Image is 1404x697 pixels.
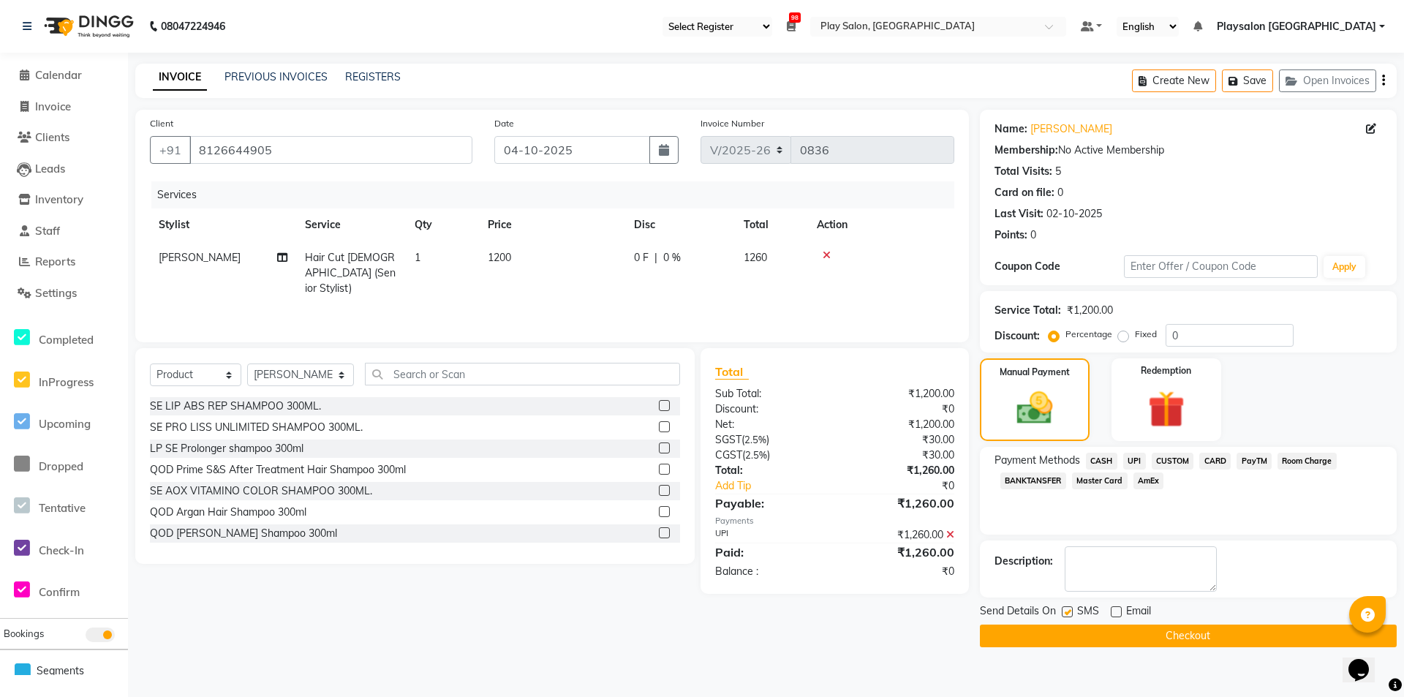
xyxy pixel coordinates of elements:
[39,333,94,347] span: Completed
[1135,328,1157,341] label: Fixed
[35,286,77,300] span: Settings
[704,564,835,579] div: Balance :
[994,554,1053,569] div: Description:
[1277,453,1337,470] span: Room Charge
[715,364,749,380] span: Total
[159,251,241,264] span: [PERSON_NAME]
[1057,185,1063,200] div: 0
[1136,386,1196,432] img: _gift.svg
[35,224,60,238] span: Staff
[744,434,766,445] span: 2.5%
[305,251,396,295] span: Hair Cut [DEMOGRAPHIC_DATA] (Senior Stylist)
[789,12,801,23] span: 98
[834,463,965,478] div: ₹1,260.00
[406,208,479,241] th: Qty
[994,303,1061,318] div: Service Total:
[834,417,965,432] div: ₹1,200.00
[1199,453,1231,470] span: CARD
[1000,472,1066,489] span: BANKTANSFER
[701,117,764,130] label: Invoice Number
[980,603,1056,622] span: Send Details On
[1126,603,1151,622] span: Email
[634,250,649,265] span: 0 F
[35,162,65,176] span: Leads
[715,448,742,461] span: CGST
[704,432,835,448] div: ( )
[150,136,191,164] button: +91
[994,121,1027,137] div: Name:
[39,585,80,599] span: Confirm
[1055,164,1061,179] div: 5
[150,208,296,241] th: Stylist
[1030,227,1036,243] div: 0
[1005,388,1063,429] img: _cash.svg
[345,70,401,83] a: REGISTERS
[37,6,137,47] img: logo
[663,250,681,265] span: 0 %
[994,185,1054,200] div: Card on file:
[39,417,91,431] span: Upcoming
[994,227,1027,243] div: Points:
[224,70,328,83] a: PREVIOUS INVOICES
[153,64,207,91] a: INVOICE
[150,117,173,130] label: Client
[1132,69,1216,92] button: Create New
[834,432,965,448] div: ₹30.00
[704,417,835,432] div: Net:
[834,564,965,579] div: ₹0
[1067,303,1113,318] div: ₹1,200.00
[150,420,363,435] div: SE PRO LISS UNLIMITED SHAMPOO 300ML.
[35,255,75,268] span: Reports
[151,181,965,208] div: Services
[980,625,1397,647] button: Checkout
[35,192,83,206] span: Inventory
[834,527,965,543] div: ₹1,260.00
[994,453,1080,468] span: Payment Methods
[1077,603,1099,622] span: SMS
[808,208,954,241] th: Action
[856,478,965,494] div: ₹0
[189,136,472,164] input: Search by Name/Mobile/Email/Code
[1343,638,1389,682] iframe: chat widget
[488,251,511,264] span: 1200
[715,433,741,446] span: SGST
[1237,453,1272,470] span: PayTM
[1279,69,1376,92] button: Open Invoices
[39,501,86,515] span: Tentative
[365,363,680,385] input: Search or Scan
[834,402,965,417] div: ₹0
[735,208,808,241] th: Total
[1046,206,1102,222] div: 02-10-2025
[715,515,954,527] div: Payments
[704,463,835,478] div: Total:
[834,448,965,463] div: ₹30.00
[1065,328,1112,341] label: Percentage
[834,543,965,561] div: ₹1,260.00
[37,663,84,679] span: Segments
[1000,366,1070,379] label: Manual Payment
[994,206,1043,222] div: Last Visit:
[1152,453,1194,470] span: CUSTOM
[39,543,84,557] span: Check-In
[161,6,225,47] b: 08047224946
[744,251,767,264] span: 1260
[994,164,1052,179] div: Total Visits:
[834,386,965,402] div: ₹1,200.00
[704,527,835,543] div: UPI
[296,208,406,241] th: Service
[150,462,406,478] div: QOD Prime S&S After Treatment Hair Shampoo 300ml
[150,505,306,520] div: QOD Argan Hair Shampoo 300ml
[150,526,337,541] div: QOD [PERSON_NAME] Shampoo 300ml
[150,483,372,499] div: SE AOX VITAMINO COLOR SHAMPOO 300ML.
[1030,121,1112,137] a: [PERSON_NAME]
[39,375,94,389] span: InProgress
[1072,472,1128,489] span: Master Card
[39,459,83,473] span: Dropped
[704,402,835,417] div: Discount:
[150,399,321,414] div: SE LIP ABS REP SHAMPOO 300ML.
[704,478,856,494] a: Add Tip
[994,328,1040,344] div: Discount:
[994,143,1058,158] div: Membership:
[415,251,420,264] span: 1
[1123,453,1146,470] span: UPI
